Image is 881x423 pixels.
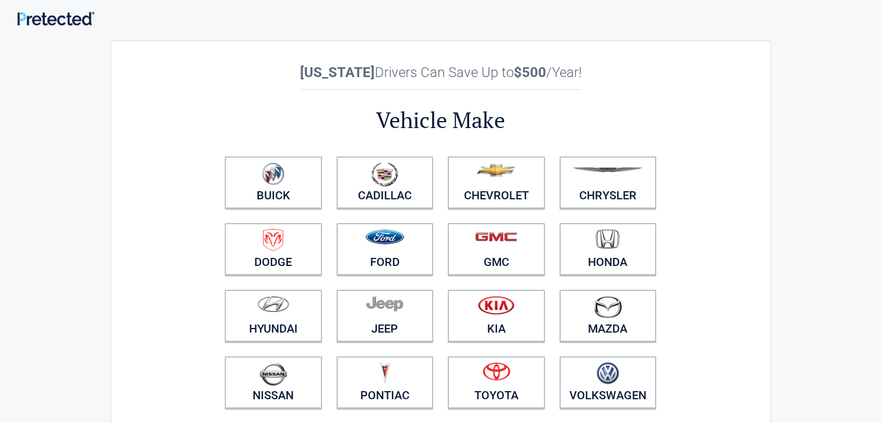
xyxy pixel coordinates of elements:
[371,162,398,187] img: cadillac
[17,12,94,25] img: Main Logo
[595,229,620,249] img: honda
[365,229,404,245] img: ford
[337,223,434,275] a: Ford
[477,164,516,177] img: chevrolet
[560,156,657,209] a: Chrysler
[263,229,283,251] img: dodge
[448,223,545,275] a: GMC
[448,356,545,409] a: Toyota
[337,356,434,409] a: Pontiac
[300,64,375,81] b: [US_STATE]
[225,356,322,409] a: Nissan
[337,290,434,342] a: Jeep
[597,362,619,385] img: volkswagen
[560,356,657,409] a: Volkswagen
[225,156,322,209] a: Buick
[337,156,434,209] a: Cadillac
[379,362,390,384] img: pontiac
[259,362,287,386] img: nissan
[572,167,643,173] img: chrysler
[478,296,514,315] img: kia
[218,64,664,81] h2: Drivers Can Save Up to /Year
[482,362,510,381] img: toyota
[257,296,290,312] img: hyundai
[475,232,517,242] img: gmc
[225,223,322,275] a: Dodge
[448,290,545,342] a: Kia
[514,64,546,81] b: $500
[225,290,322,342] a: Hyundai
[366,296,403,312] img: jeep
[218,105,664,135] h2: Vehicle Make
[593,296,622,318] img: mazda
[448,156,545,209] a: Chevrolet
[262,162,284,185] img: buick
[560,290,657,342] a: Mazda
[560,223,657,275] a: Honda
